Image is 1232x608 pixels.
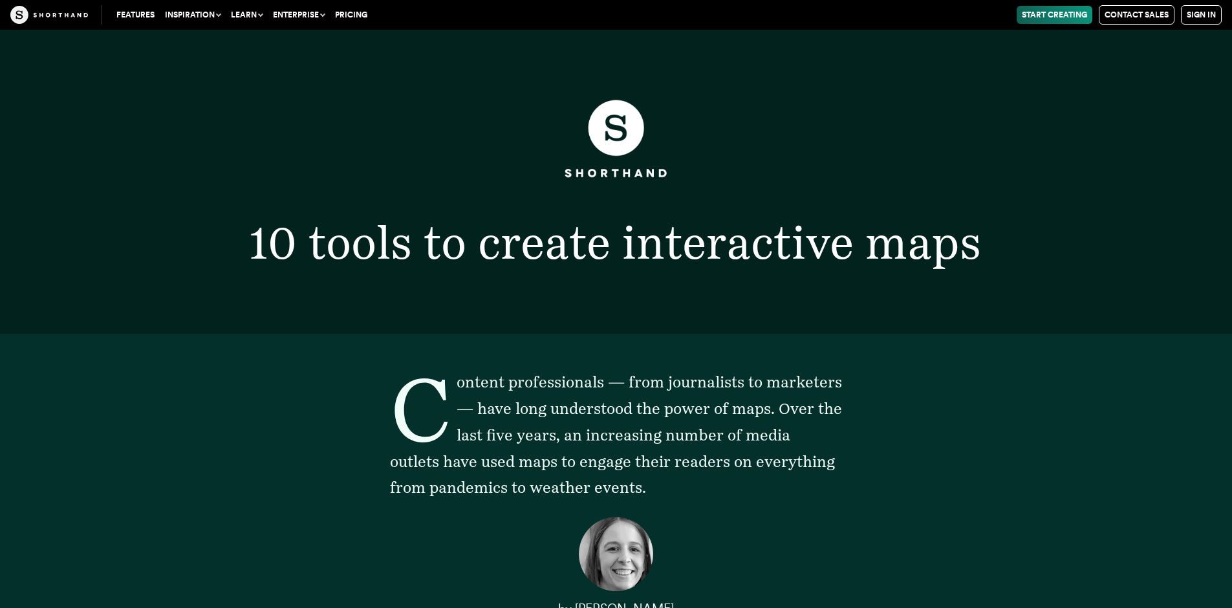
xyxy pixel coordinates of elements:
[390,373,842,497] span: Content professionals — from journalists to marketers — have long understood the power of maps. O...
[10,6,88,24] img: The Craft
[330,6,373,24] a: Pricing
[1017,6,1092,24] a: Start Creating
[1181,5,1222,25] a: Sign in
[268,6,330,24] button: Enterprise
[226,6,268,24] button: Learn
[195,219,1036,265] h1: 10 tools to create interactive maps
[111,6,160,24] a: Features
[1099,5,1174,25] a: Contact Sales
[160,6,226,24] button: Inspiration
